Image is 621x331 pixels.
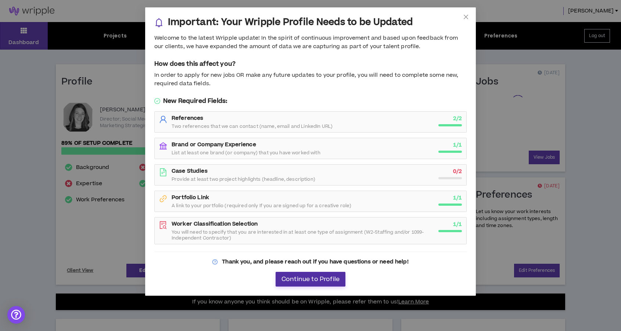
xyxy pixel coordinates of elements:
[172,203,351,209] span: A link to your portfolio (required only If you are signed up for a creative role)
[159,221,167,229] span: file-search
[7,306,25,324] div: Open Intercom Messenger
[154,71,467,88] div: In order to apply for new jobs OR make any future updates to your profile, you will need to compl...
[159,142,167,150] span: bank
[154,60,467,68] h5: How does this affect you?
[172,141,256,148] strong: Brand or Company Experience
[172,167,208,175] strong: Case Studies
[276,272,345,287] button: Continue to Profile
[172,150,320,156] span: List at least one brand (or company) that you have worked with
[453,141,462,149] strong: 1 / 1
[281,276,340,283] span: Continue to Profile
[172,114,203,122] strong: References
[154,97,467,105] h5: New Required Fields:
[172,194,209,201] strong: Portfolio Link
[159,168,167,176] span: file-text
[154,18,164,27] span: bell
[453,115,462,122] strong: 2 / 2
[154,98,160,104] span: check-circle
[453,194,462,202] strong: 1 / 1
[212,259,218,265] span: question-circle
[172,123,333,129] span: Two references that we can contact (name, email and LinkedIn URL)
[172,229,434,241] span: You will need to specify that you are interested in at least one type of assignment (W2-Staffing ...
[168,17,413,28] h3: Important: Your Wripple Profile Needs to be Updated
[159,115,167,123] span: user
[453,168,462,175] strong: 0 / 2
[453,220,462,228] strong: 1 / 1
[456,7,476,27] button: Close
[154,34,467,51] div: Welcome to the latest Wripple update! In the spirit of continuous improvement and based upon feed...
[172,220,258,228] strong: Worker Classification Selection
[159,195,167,203] span: link
[172,176,315,182] span: Provide at least two project highlights (headline, description)
[463,14,469,20] span: close
[222,258,408,266] strong: Thank you, and please reach out if you have questions or need help!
